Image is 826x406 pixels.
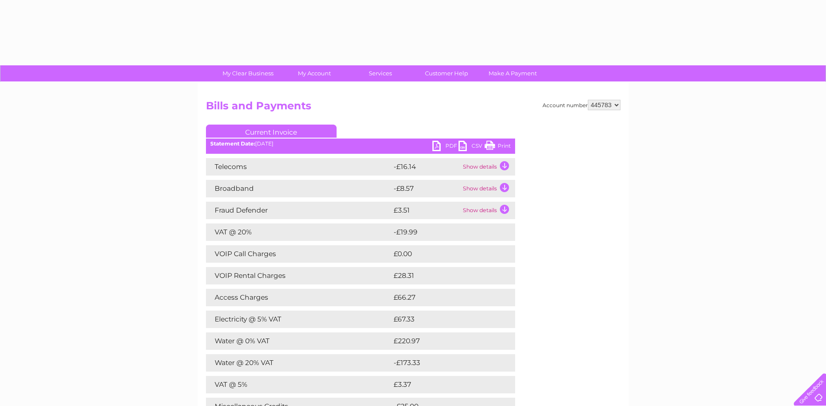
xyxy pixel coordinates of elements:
[485,141,511,153] a: Print
[391,267,497,284] td: £28.31
[461,202,515,219] td: Show details
[206,202,391,219] td: Fraud Defender
[411,65,482,81] a: Customer Help
[210,140,255,147] b: Statement Date:
[206,125,337,138] a: Current Invoice
[432,141,459,153] a: PDF
[391,354,500,372] td: -£173.33
[391,376,495,393] td: £3.37
[459,141,485,153] a: CSV
[278,65,350,81] a: My Account
[206,158,391,176] td: Telecoms
[206,223,391,241] td: VAT @ 20%
[206,376,391,393] td: VAT @ 5%
[206,354,391,372] td: Water @ 20% VAT
[206,180,391,197] td: Broadband
[391,223,499,241] td: -£19.99
[206,311,391,328] td: Electricity @ 5% VAT
[391,311,497,328] td: £67.33
[206,141,515,147] div: [DATE]
[212,65,284,81] a: My Clear Business
[391,202,461,219] td: £3.51
[206,332,391,350] td: Water @ 0% VAT
[461,158,515,176] td: Show details
[206,267,391,284] td: VOIP Rental Charges
[461,180,515,197] td: Show details
[206,100,620,116] h2: Bills and Payments
[477,65,549,81] a: Make A Payment
[391,332,500,350] td: £220.97
[391,180,461,197] td: -£8.57
[391,245,495,263] td: £0.00
[543,100,620,110] div: Account number
[206,245,391,263] td: VOIP Call Charges
[206,289,391,306] td: Access Charges
[391,289,497,306] td: £66.27
[391,158,461,176] td: -£16.14
[344,65,416,81] a: Services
